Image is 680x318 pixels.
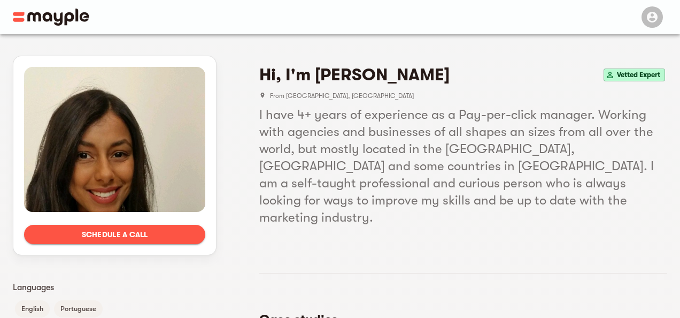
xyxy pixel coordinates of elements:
[13,9,89,26] img: Main logo
[259,106,667,226] h5: I have 4+ years of experience as a Pay-per-click manager. Working with agencies and businesses of...
[635,12,667,20] span: Menu
[24,225,205,244] button: Schedule a call
[15,302,50,315] span: English
[33,228,197,241] span: Schedule a call
[270,92,667,100] span: From [GEOGRAPHIC_DATA], [GEOGRAPHIC_DATA]
[259,64,450,86] h4: Hi, I'm [PERSON_NAME]
[54,302,103,315] span: Portuguese
[13,281,217,294] p: Languages
[613,69,664,81] span: Vetted Expert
